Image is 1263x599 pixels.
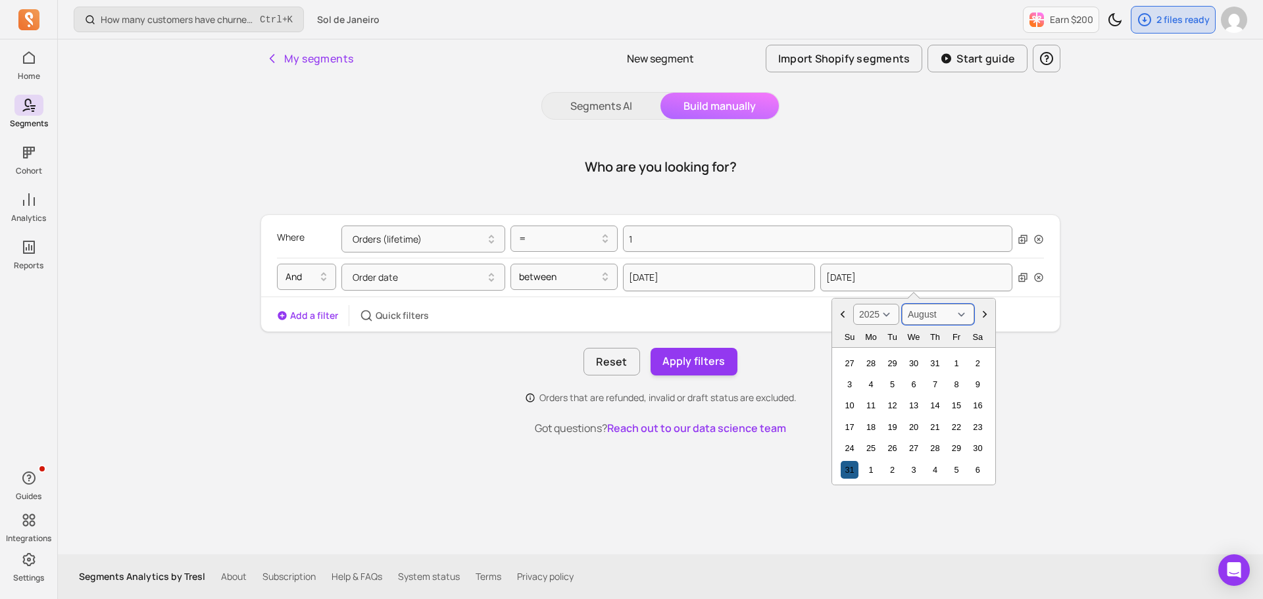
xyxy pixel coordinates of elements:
[883,375,901,393] div: Choose Tuesday, August 5th, 2025
[841,328,858,346] div: Sunday
[862,439,879,457] div: Choose Monday, August 25th, 2025
[583,348,639,375] button: Reset
[277,226,305,249] p: Where
[926,418,944,436] div: Choose Thursday, August 21st, 2025
[1102,7,1128,33] button: Toggle dark mode
[841,375,858,393] div: Choose Sunday, August 3rd, 2025
[969,328,987,346] div: Saturday
[904,354,922,372] div: Choose Wednesday, July 30th, 2025
[926,396,944,414] div: Choose Thursday, August 14th, 2025
[904,461,922,479] div: Choose Wednesday, September 3rd, 2025
[862,328,879,346] div: Monday
[277,309,338,322] button: Add a filter
[883,461,901,479] div: Choose Tuesday, September 2nd, 2025
[260,13,282,26] kbd: Ctrl
[607,420,786,436] button: Reach out to our data science team
[841,439,858,457] div: Choose Sunday, August 24th, 2025
[947,396,965,414] div: Choose Friday, August 15th, 2025
[947,354,965,372] div: Choose Friday, August 1st, 2025
[841,396,858,414] div: Choose Sunday, August 10th, 2025
[262,570,316,583] a: Subscription
[79,570,205,583] p: Segments Analytics by Tresl
[904,439,922,457] div: Choose Wednesday, August 27th, 2025
[14,465,43,504] button: Guides
[221,570,247,583] a: About
[862,461,879,479] div: Choose Monday, September 1st, 2025
[651,348,737,375] button: Apply filters
[883,418,901,436] div: Choose Tuesday, August 19th, 2025
[517,570,574,583] a: Privacy policy
[11,213,46,224] p: Analytics
[6,533,51,544] p: Integrations
[947,375,965,393] div: Choose Friday, August 8th, 2025
[883,328,901,346] div: Tuesday
[1023,7,1099,33] button: Earn $200
[360,309,429,322] button: Quick filters
[904,418,922,436] div: Choose Wednesday, August 20th, 2025
[926,375,944,393] div: Choose Thursday, August 7th, 2025
[926,328,944,346] div: Thursday
[947,328,965,346] div: Friday
[969,461,987,479] div: Choose Saturday, September 6th, 2025
[1156,13,1210,26] p: 2 files ready
[928,45,1028,72] button: Start guide
[13,573,44,583] p: Settings
[947,461,965,479] div: Choose Friday, September 5th, 2025
[260,12,293,26] span: +
[904,375,922,393] div: Choose Wednesday, August 6th, 2025
[956,51,1015,66] p: Start guide
[1131,6,1216,34] button: 2 files ready
[841,418,858,436] div: Choose Sunday, August 17th, 2025
[74,7,304,32] button: How many customers have churned in the period?Ctrl+K
[862,418,879,436] div: Choose Monday, August 18th, 2025
[309,8,387,32] button: Sol de Janeiro
[926,354,944,372] div: Choose Thursday, July 31st, 2025
[969,396,987,414] div: Choose Saturday, August 16th, 2025
[969,439,987,457] div: Choose Saturday, August 30th, 2025
[623,226,1012,252] input: Value for filter clause
[862,396,879,414] div: Choose Monday, August 11th, 2025
[332,570,382,583] a: Help & FAQs
[836,352,991,481] div: Month August, 2025
[969,354,987,372] div: Choose Saturday, August 2nd, 2025
[947,439,965,457] div: Choose Friday, August 29th, 2025
[476,570,501,583] a: Terms
[585,158,737,176] h1: Who are you looking for?
[841,354,858,372] div: Choose Sunday, July 27th, 2025
[542,93,660,119] button: Segments AI
[1050,13,1093,26] p: Earn $200
[14,260,43,271] p: Reports
[904,328,922,346] div: Wednesday
[947,418,965,436] div: Choose Friday, August 22nd, 2025
[883,396,901,414] div: Choose Tuesday, August 12th, 2025
[904,396,922,414] div: Choose Wednesday, August 13th, 2025
[260,420,1060,436] p: Got questions?
[317,13,380,26] span: Sol de Janeiro
[862,354,879,372] div: Choose Monday, July 28th, 2025
[820,264,1012,291] input: yyyy-mm-dd
[398,570,460,583] a: System status
[16,491,41,502] p: Guides
[766,45,923,72] button: Import Shopify segments
[969,375,987,393] div: Choose Saturday, August 9th, 2025
[287,14,293,25] kbd: K
[623,264,815,291] input: yyyy-mm-dd
[926,461,944,479] div: Choose Thursday, September 4th, 2025
[969,418,987,436] div: Choose Saturday, August 23rd, 2025
[926,439,944,457] div: Choose Thursday, August 28th, 2025
[260,45,359,72] button: My segments
[10,118,48,129] p: Segments
[627,51,694,66] p: New segment
[862,375,879,393] div: Choose Monday, August 4th, 2025
[539,391,797,404] p: Orders that are refunded, invalid or draft status are excluded.
[341,264,505,291] button: Order date
[883,439,901,457] div: Choose Tuesday, August 26th, 2025
[831,298,996,485] div: Choose Date
[841,461,858,479] div: Choose Sunday, August 31st, 2025
[16,166,42,176] p: Cohort
[1221,7,1247,33] img: avatar
[1218,554,1250,586] div: Open Intercom Messenger
[376,309,429,322] p: Quick filters
[341,226,505,252] button: Orders (lifetime)
[660,93,779,119] button: Build manually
